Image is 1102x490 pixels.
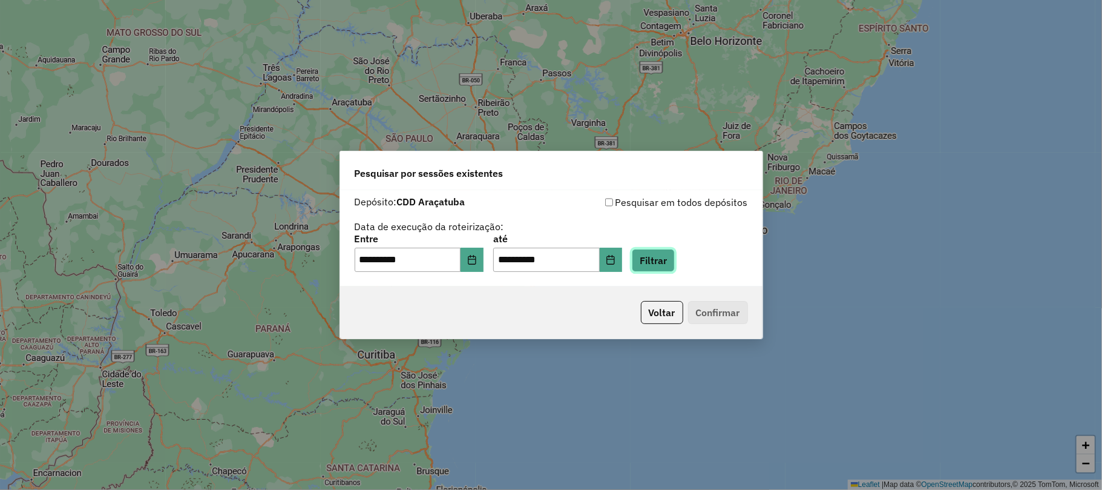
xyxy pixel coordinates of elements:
[551,195,748,210] div: Pesquisar em todos depósitos
[641,301,683,324] button: Voltar
[600,248,623,272] button: Choose Date
[355,194,465,209] label: Depósito:
[461,248,484,272] button: Choose Date
[355,166,503,180] span: Pesquisar por sessões existentes
[355,219,504,234] label: Data de execução da roteirização:
[493,231,622,246] label: até
[355,231,484,246] label: Entre
[397,196,465,208] strong: CDD Araçatuba
[632,249,675,272] button: Filtrar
